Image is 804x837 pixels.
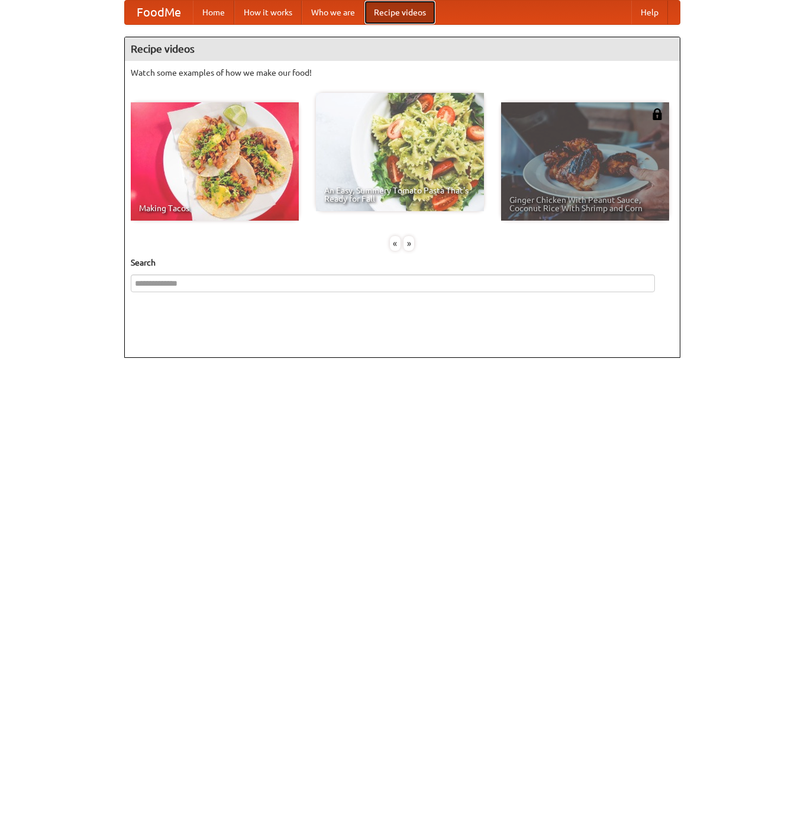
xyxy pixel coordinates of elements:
h4: Recipe videos [125,37,680,61]
a: Making Tacos [131,102,299,221]
h5: Search [131,257,674,269]
a: Recipe videos [364,1,435,24]
a: Who we are [302,1,364,24]
a: Help [631,1,668,24]
span: An Easy, Summery Tomato Pasta That's Ready for Fall [324,186,476,203]
a: An Easy, Summery Tomato Pasta That's Ready for Fall [316,93,484,211]
p: Watch some examples of how we make our food! [131,67,674,79]
img: 483408.png [651,108,663,120]
span: Making Tacos [139,204,290,212]
a: How it works [234,1,302,24]
div: » [403,236,414,251]
div: « [390,236,401,251]
a: FoodMe [125,1,193,24]
a: Home [193,1,234,24]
